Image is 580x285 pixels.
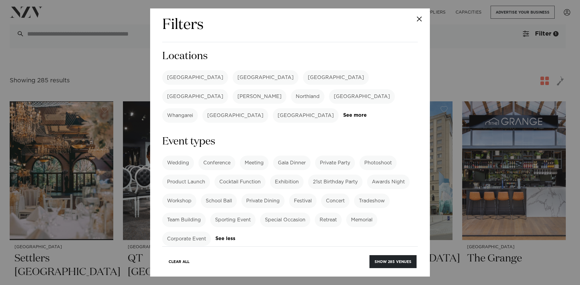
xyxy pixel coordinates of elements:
[162,70,228,85] label: [GEOGRAPHIC_DATA]
[162,49,418,63] h3: Locations
[308,175,362,189] label: 21st Birthday Party
[321,194,350,208] label: Concert
[201,194,237,208] label: School Ball
[210,213,256,227] label: Sporting Event
[162,175,210,189] label: Product Launch
[162,194,196,208] label: Workshop
[359,156,397,170] label: Photoshoot
[162,156,194,170] label: Wedding
[273,108,339,123] label: [GEOGRAPHIC_DATA]
[260,213,310,227] label: Special Occasion
[273,156,311,170] label: Gala Dinner
[409,8,430,30] button: Close
[162,89,228,104] label: [GEOGRAPHIC_DATA]
[329,89,395,104] label: [GEOGRAPHIC_DATA]
[303,70,369,85] label: [GEOGRAPHIC_DATA]
[354,194,390,208] label: Tradeshow
[202,108,268,123] label: [GEOGRAPHIC_DATA]
[162,108,198,123] label: Whangarei
[291,89,324,104] label: Northland
[198,156,235,170] label: Conference
[240,156,269,170] label: Meeting
[162,213,206,227] label: Team Building
[241,194,285,208] label: Private Dining
[163,255,195,268] button: Clear All
[346,213,377,227] label: Memorial
[162,135,418,148] h3: Event types
[214,175,266,189] label: Cocktail Function
[369,255,417,268] button: Show 285 venues
[367,175,410,189] label: Awards Night
[289,194,317,208] label: Festival
[162,232,211,246] label: Corporate Event
[270,175,304,189] label: Exhibition
[233,89,286,104] label: [PERSON_NAME]
[315,213,342,227] label: Retreat
[315,156,355,170] label: Private Party
[233,70,298,85] label: [GEOGRAPHIC_DATA]
[162,16,204,35] h2: Filters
